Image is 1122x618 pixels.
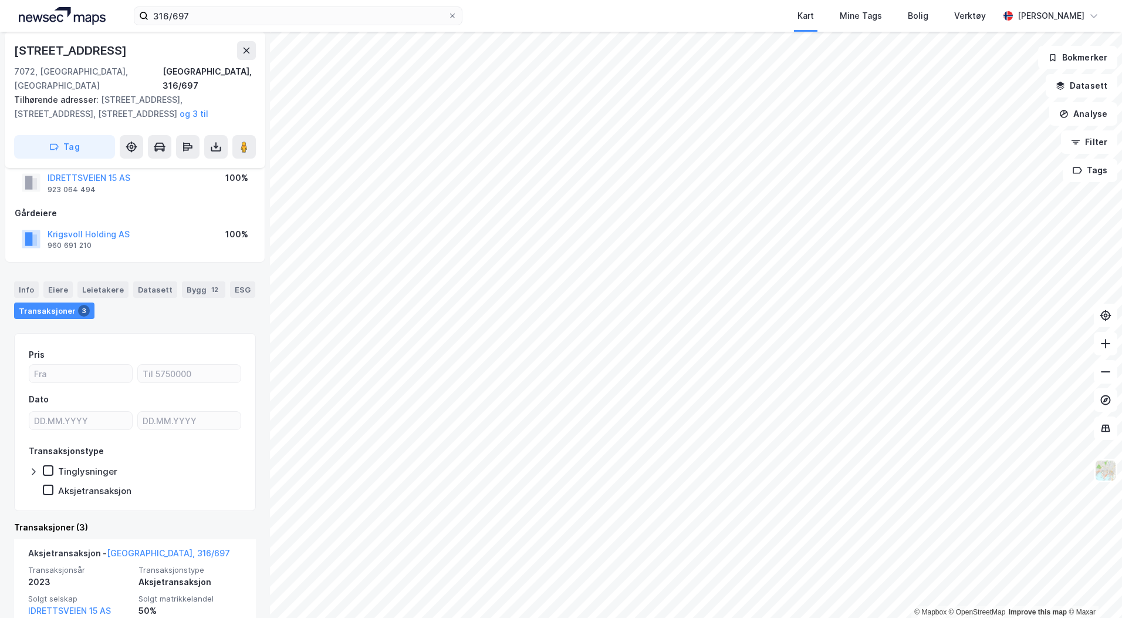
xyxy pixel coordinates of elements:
[1046,74,1117,98] button: Datasett
[58,466,117,477] div: Tinglysninger
[29,444,104,458] div: Transaksjonstype
[1038,46,1117,69] button: Bokmerker
[138,365,241,382] input: Til 5750000
[48,241,92,250] div: 960 691 210
[138,565,242,575] span: Transaksjonstype
[14,93,246,121] div: [STREET_ADDRESS], [STREET_ADDRESS], [STREET_ADDRESS]
[148,7,448,25] input: Søk på adresse, matrikkel, gårdeiere, leietakere eller personer
[840,9,882,23] div: Mine Tags
[908,9,928,23] div: Bolig
[138,594,242,604] span: Solgt matrikkelandel
[225,171,248,185] div: 100%
[107,548,230,558] a: [GEOGRAPHIC_DATA], 316/697
[1049,102,1117,126] button: Analyse
[1063,562,1122,618] div: Kontrollprogram for chat
[225,227,248,241] div: 100%
[133,281,177,298] div: Datasett
[14,281,39,298] div: Info
[15,206,255,220] div: Gårdeiere
[29,365,132,382] input: Fra
[138,575,242,589] div: Aksjetransaksjon
[28,546,230,565] div: Aksjetransaksjon -
[14,520,256,535] div: Transaksjoner (3)
[29,412,132,429] input: DD.MM.YYYY
[1018,9,1084,23] div: [PERSON_NAME]
[209,284,221,295] div: 12
[28,606,111,616] a: IDRETTSVEIEN 15 AS
[43,281,73,298] div: Eiere
[28,565,131,575] span: Transaksjonsår
[1094,459,1117,482] img: Z
[77,281,129,298] div: Leietakere
[949,608,1006,616] a: OpenStreetMap
[14,135,115,159] button: Tag
[1063,562,1122,618] iframe: Chat Widget
[954,9,986,23] div: Verktøy
[797,9,814,23] div: Kart
[1009,608,1067,616] a: Improve this map
[1061,130,1117,154] button: Filter
[19,7,106,25] img: logo.a4113a55bc3d86da70a041830d287a7e.svg
[58,485,131,496] div: Aksjetransaksjon
[163,65,256,93] div: [GEOGRAPHIC_DATA], 316/697
[28,575,131,589] div: 2023
[14,303,94,319] div: Transaksjoner
[28,594,131,604] span: Solgt selskap
[14,41,129,60] div: [STREET_ADDRESS]
[138,412,241,429] input: DD.MM.YYYY
[29,392,49,407] div: Dato
[14,95,101,105] span: Tilhørende adresser:
[230,281,255,298] div: ESG
[914,608,947,616] a: Mapbox
[138,604,242,618] div: 50%
[1063,159,1117,182] button: Tags
[78,305,90,317] div: 3
[48,185,96,194] div: 923 064 494
[182,281,225,298] div: Bygg
[14,65,163,93] div: 7072, [GEOGRAPHIC_DATA], [GEOGRAPHIC_DATA]
[29,348,45,362] div: Pris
